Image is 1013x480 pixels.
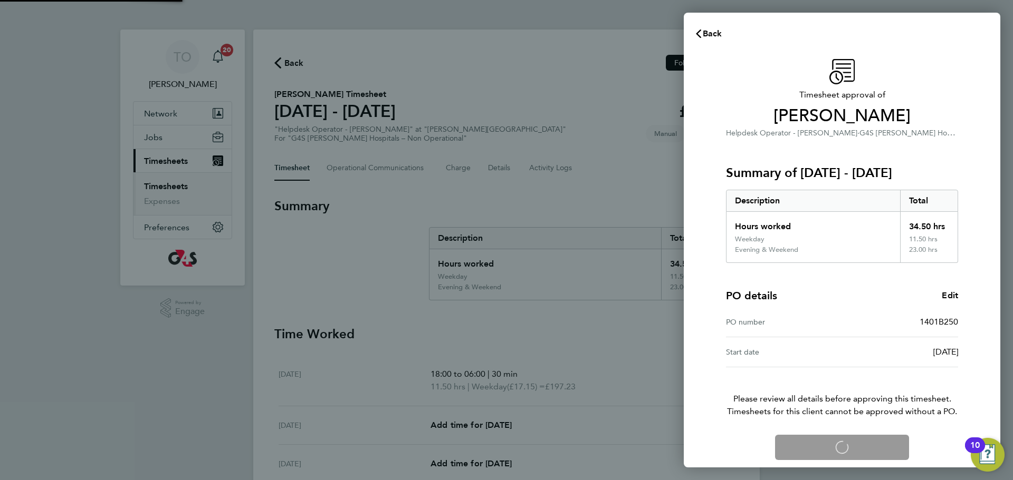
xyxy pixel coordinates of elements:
span: Edit [942,290,958,300]
div: Weekday [735,235,764,243]
span: Timesheets for this client cannot be approved without a PO. [713,405,971,418]
span: 1401B250 [920,317,958,327]
div: Start date [726,346,842,358]
span: Timesheet approval of [726,89,958,101]
h3: Summary of [DATE] - [DATE] [726,164,958,181]
div: Summary of 22 - 28 Sep 2025 [726,190,958,263]
div: PO number [726,316,842,328]
span: Helpdesk Operator - [PERSON_NAME] [726,129,857,138]
div: Evening & Weekend [735,246,798,254]
div: 34.50 hrs [900,212,958,235]
div: 23.00 hrs [900,246,958,262]
div: 10 [970,445,980,459]
a: Edit [942,289,958,302]
div: Hours worked [727,212,900,235]
div: Total [900,190,958,211]
span: Back [703,28,722,38]
p: Please review all details before approving this timesheet. [713,367,971,418]
div: 11.50 hrs [900,235,958,246]
div: Description [727,190,900,211]
button: Back [684,23,733,44]
button: Open Resource Center, 10 new notifications [971,438,1005,472]
span: · [857,129,859,138]
h4: PO details [726,288,777,303]
span: [PERSON_NAME] [726,105,958,126]
div: [DATE] [842,346,958,358]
